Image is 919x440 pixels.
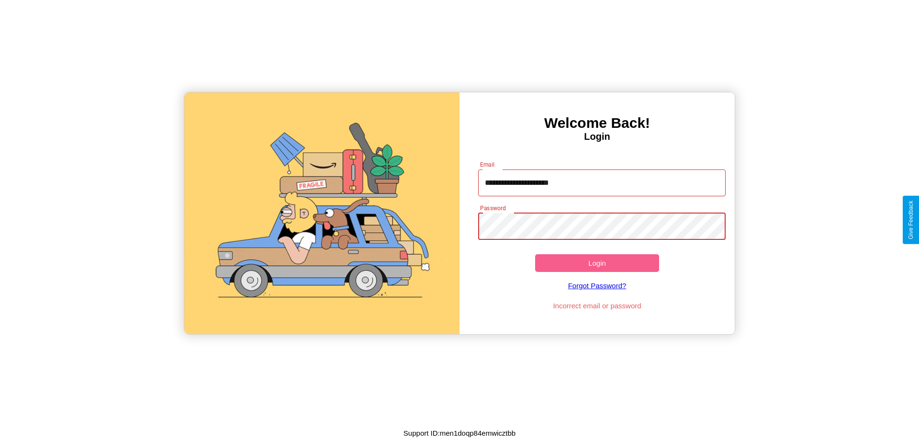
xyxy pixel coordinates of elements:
[535,254,659,272] button: Login
[480,160,495,169] label: Email
[459,131,735,142] h4: Login
[480,204,505,212] label: Password
[473,299,721,312] p: Incorrect email or password
[459,115,735,131] h3: Welcome Back!
[908,201,914,239] div: Give Feedback
[184,92,459,334] img: gif
[403,427,516,440] p: Support ID: men1doqp84emwicztbb
[473,272,721,299] a: Forgot Password?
